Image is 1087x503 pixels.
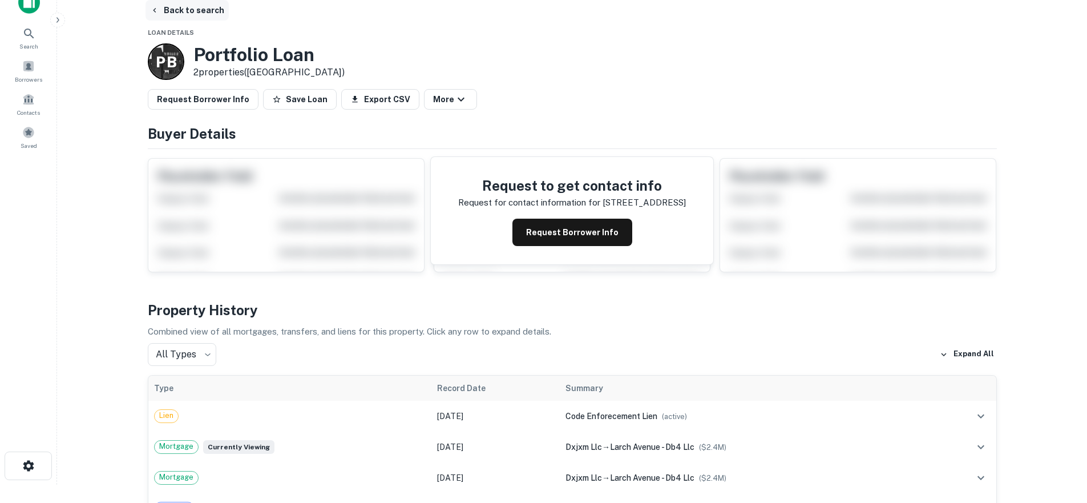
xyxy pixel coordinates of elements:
[155,472,198,483] span: Mortgage
[155,410,178,421] span: Lien
[3,88,54,119] a: Contacts
[971,407,991,426] button: expand row
[512,219,632,246] button: Request Borrower Info
[937,346,997,363] button: Expand All
[1030,412,1087,466] iframe: Chat Widget
[431,462,560,493] td: [DATE]
[431,432,560,462] td: [DATE]
[431,401,560,432] td: [DATE]
[341,89,419,110] button: Export CSV
[424,89,477,110] button: More
[3,22,54,53] a: Search
[156,51,176,73] p: P B
[148,376,431,401] th: Type
[565,472,924,484] div: →
[610,442,694,452] span: larch avenue - db4 llc
[431,376,560,401] th: Record Date
[565,442,602,452] span: dxjxm llc
[560,376,930,401] th: Summary
[3,55,54,86] a: Borrowers
[19,42,38,51] span: Search
[565,412,657,421] span: code enforecement lien
[699,443,726,452] span: ($ 2.4M )
[21,141,37,150] span: Saved
[263,89,337,110] button: Save Loan
[662,412,687,421] span: ( active )
[971,437,991,457] button: expand row
[148,300,997,320] h4: Property History
[458,196,600,210] p: Request for contact information for
[17,108,40,117] span: Contacts
[148,29,194,36] span: Loan Details
[565,441,924,453] div: →
[148,89,258,110] button: Request Borrower Info
[15,75,42,84] span: Borrowers
[193,44,345,66] h3: Portfolio Loan
[699,474,726,482] span: ($ 2.4M )
[148,123,997,144] h4: Buyer Details
[971,468,991,488] button: expand row
[603,196,686,210] p: [STREET_ADDRESS]
[565,473,602,482] span: dxjxm llc
[148,43,184,80] a: P B
[610,473,694,482] span: larch avenue - db4 llc
[203,440,274,454] span: Currently viewing
[193,66,345,79] p: 2 properties ([GEOGRAPHIC_DATA])
[148,343,216,366] div: All Types
[148,325,997,339] p: Combined view of all mortgages, transfers, and liens for this property. Click any row to expand d...
[458,175,686,196] h4: Request to get contact info
[155,441,198,452] span: Mortgage
[3,122,54,152] a: Saved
